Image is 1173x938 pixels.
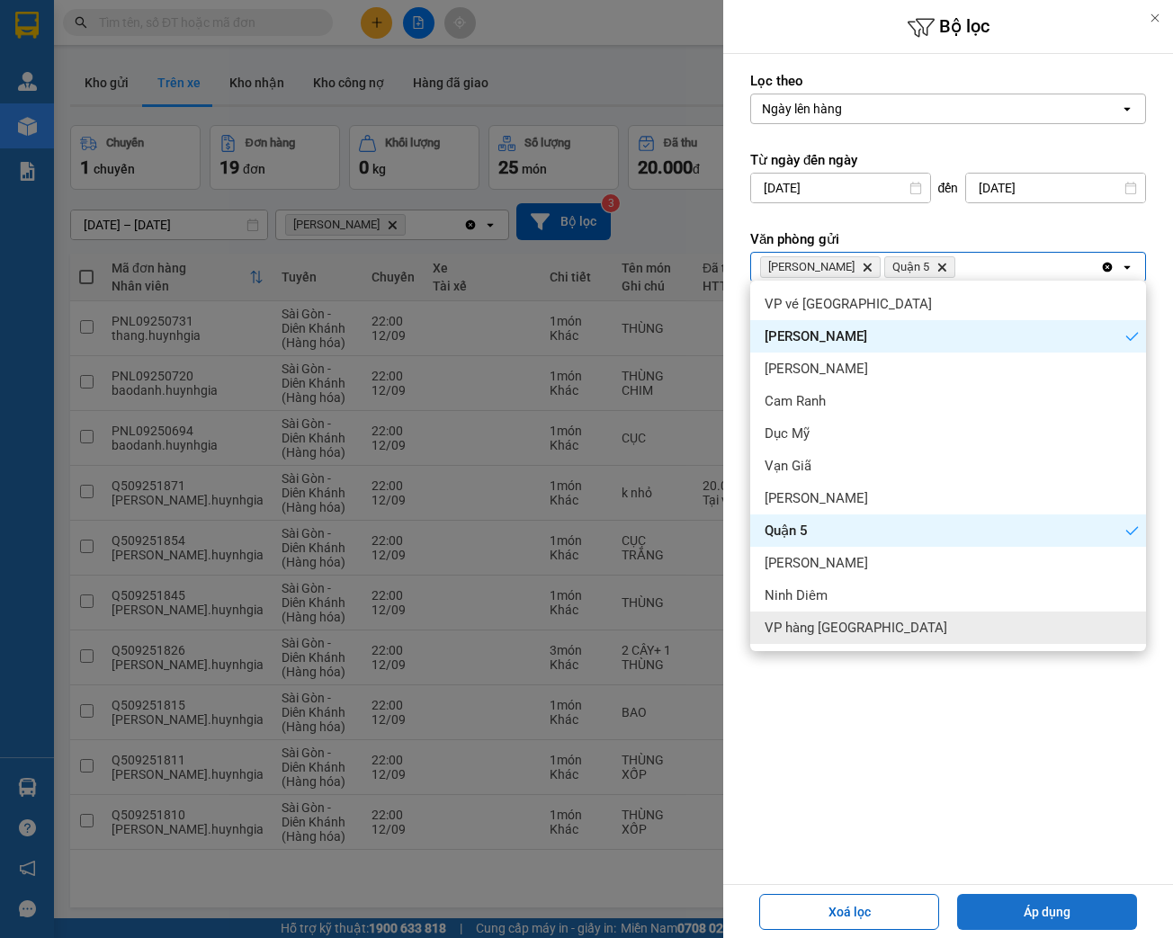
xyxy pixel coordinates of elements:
[1100,260,1115,274] svg: Clear all
[750,281,1146,651] ul: Menu
[765,522,808,540] span: Quận 5
[765,327,867,345] span: [PERSON_NAME]
[723,13,1173,41] h6: Bộ lọc
[892,260,929,274] span: Quận 5
[966,174,1145,202] input: Select a date.
[759,894,939,930] button: Xoá lọc
[765,360,868,378] span: [PERSON_NAME]
[765,295,932,313] span: VP vé [GEOGRAPHIC_DATA]
[765,554,868,572] span: [PERSON_NAME]
[1120,102,1134,116] svg: open
[938,179,959,197] span: đến
[765,392,826,410] span: Cam Ranh
[768,260,855,274] span: Phạm Ngũ Lão
[765,457,811,475] span: Vạn Giã
[760,256,881,278] span: Phạm Ngũ Lão, close by backspace
[751,174,930,202] input: Select a date.
[959,258,961,276] input: Selected Phạm Ngũ Lão, Quận 5.
[765,619,947,637] span: VP hàng [GEOGRAPHIC_DATA]
[765,424,810,442] span: Dục Mỹ
[750,151,1146,169] label: Từ ngày đến ngày
[884,256,955,278] span: Quận 5, close by backspace
[1120,260,1134,274] svg: open
[765,586,828,604] span: Ninh Diêm
[765,489,868,507] span: [PERSON_NAME]
[844,100,846,118] input: Selected Ngày lên hàng.
[862,262,873,272] svg: Delete
[936,262,947,272] svg: Delete
[750,72,1146,90] label: Lọc theo
[750,230,1146,248] label: Văn phòng gửi
[957,894,1137,930] button: Áp dụng
[762,100,842,118] div: Ngày lên hàng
